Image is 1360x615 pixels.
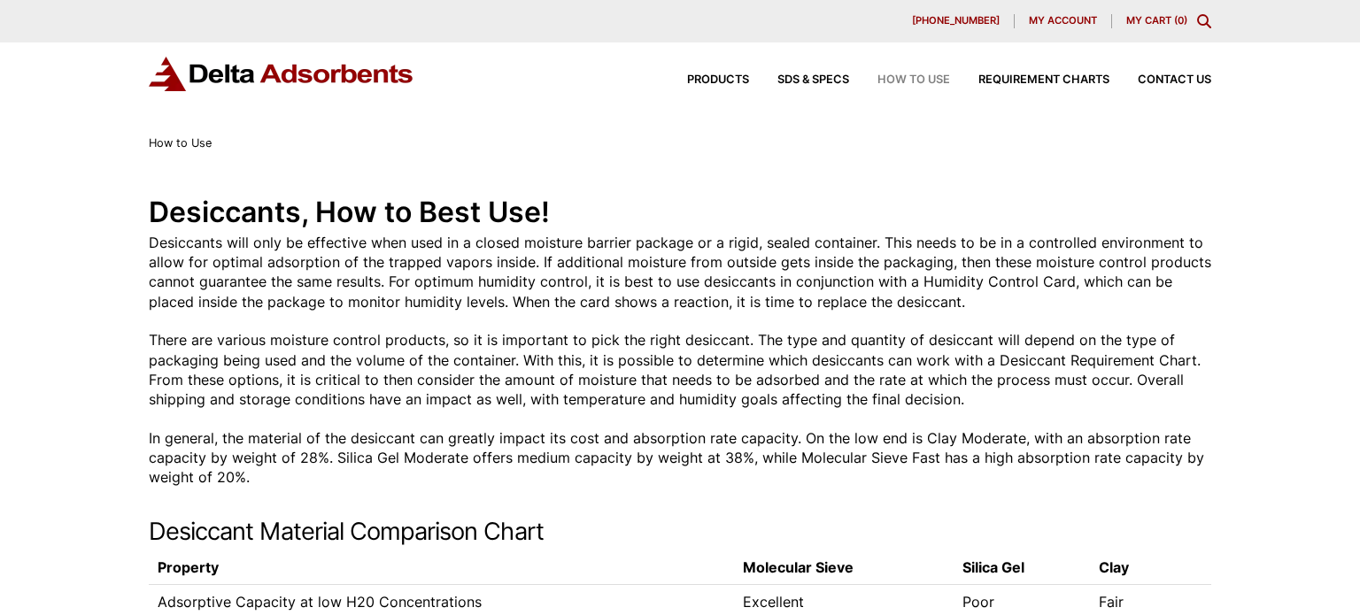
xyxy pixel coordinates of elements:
[777,74,849,86] span: SDS & SPECS
[978,74,1109,86] span: Requirement Charts
[1029,16,1097,26] span: My account
[1090,551,1211,584] th: Clay
[687,74,749,86] span: Products
[1138,74,1211,86] span: Contact Us
[1126,14,1187,27] a: My Cart (0)
[149,233,1211,312] p: Desiccants will only be effective when used in a closed moisture barrier package or a rigid, seal...
[950,74,1109,86] a: Requirement Charts
[749,74,849,86] a: SDS & SPECS
[734,551,954,584] th: Molecular Sieve
[877,74,950,86] span: How to Use
[1109,74,1211,86] a: Contact Us
[149,136,212,150] span: How to Use
[149,428,1211,488] p: In general, the material of the desiccant can greatly impact its cost and absorption rate capacit...
[954,551,1090,584] th: Silica Gel
[849,74,950,86] a: How to Use
[1015,14,1112,28] a: My account
[659,74,749,86] a: Products
[149,518,1211,547] h2: Desiccant Material Comparison Chart
[912,16,1000,26] span: [PHONE_NUMBER]
[149,193,1211,233] h1: Desiccants, How to Best Use!
[149,57,414,91] img: Delta Adsorbents
[898,14,1015,28] a: [PHONE_NUMBER]
[1197,14,1211,28] div: Toggle Modal Content
[1178,14,1184,27] span: 0
[149,551,734,584] th: Property
[149,330,1211,410] p: There are various moisture control products, so it is important to pick the right desiccant. The ...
